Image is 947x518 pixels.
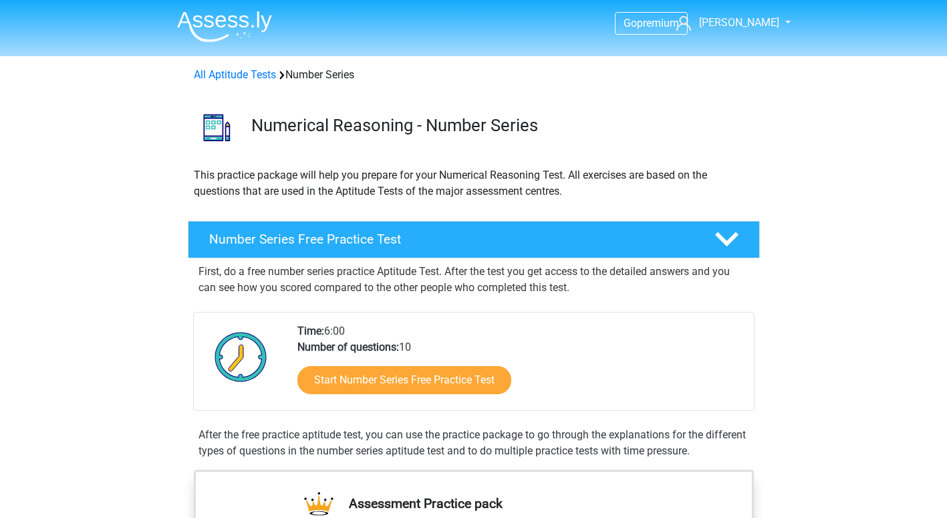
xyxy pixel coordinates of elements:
[699,16,779,29] span: [PERSON_NAME]
[188,99,245,156] img: number series
[207,323,275,390] img: Clock
[637,17,679,29] span: premium
[193,427,755,459] div: After the free practice aptitude test, you can use the practice package to go through the explana...
[209,232,693,247] h4: Number Series Free Practice Test
[616,14,687,32] a: Gopremium
[251,115,749,136] h3: Numerical Reasoning - Number Series
[194,167,754,199] p: This practice package will help you prepare for your Numerical Reasoning Test. All exercises are ...
[182,221,765,258] a: Number Series Free Practice Test
[188,67,759,83] div: Number Series
[287,323,753,410] div: 6:00 10
[194,68,276,81] a: All Aptitude Tests
[198,264,749,296] p: First, do a free number series practice Aptitude Test. After the test you get access to the detai...
[297,325,324,337] b: Time:
[297,366,511,394] a: Start Number Series Free Practice Test
[297,341,399,353] b: Number of questions:
[177,11,272,42] img: Assessly
[624,17,637,29] span: Go
[671,15,781,31] a: [PERSON_NAME]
